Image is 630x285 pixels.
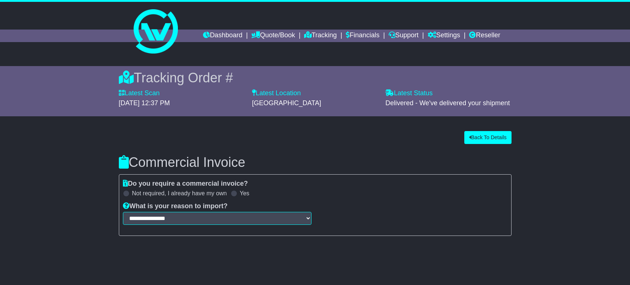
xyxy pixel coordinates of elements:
[251,30,295,42] a: Quote/Book
[119,70,512,86] div: Tracking Order #
[240,190,249,197] label: Yes
[304,30,337,42] a: Tracking
[252,89,301,97] label: Latest Location
[389,30,419,42] a: Support
[119,99,170,107] span: [DATE] 12:37 PM
[346,30,379,42] a: Financials
[385,89,433,97] label: Latest Status
[119,89,160,97] label: Latest Scan
[123,202,228,210] label: What is your reason to import?
[132,190,227,197] label: Not required, I already have my own
[428,30,460,42] a: Settings
[385,99,510,107] span: Delivered - We've delivered your shipment
[464,131,511,144] button: Back To Details
[252,99,321,107] span: [GEOGRAPHIC_DATA]
[203,30,242,42] a: Dashboard
[469,30,500,42] a: Reseller
[119,155,512,170] h3: Commercial Invoice
[123,180,248,188] label: Do you require a commercial invoice?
